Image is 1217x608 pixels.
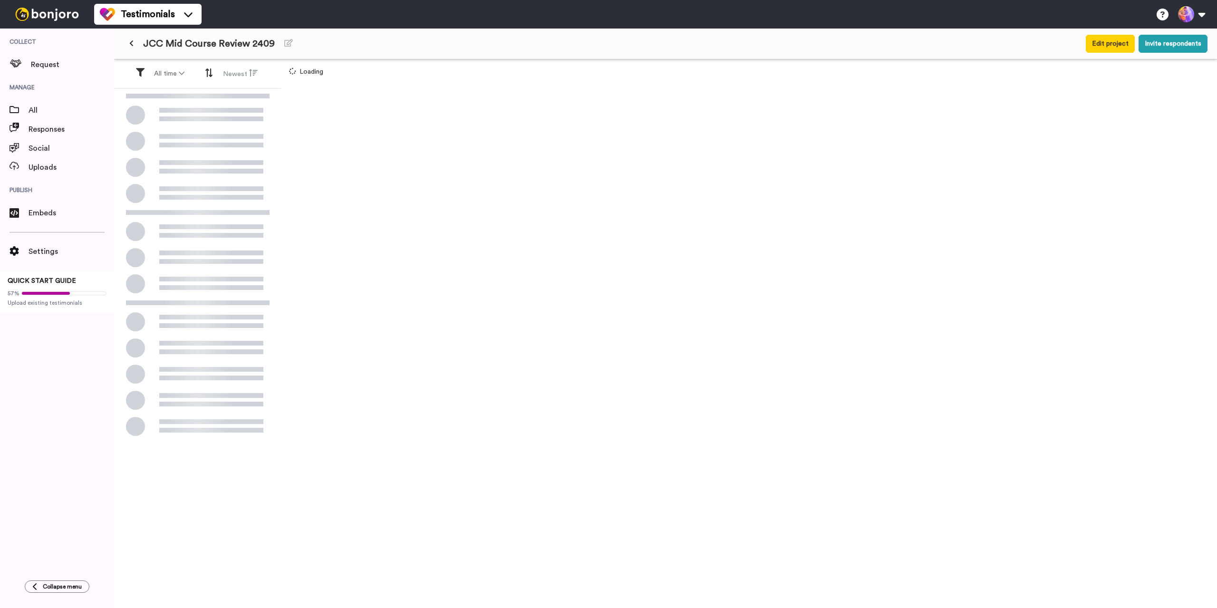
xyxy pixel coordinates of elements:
button: Collapse menu [25,580,89,593]
span: QUICK START GUIDE [8,278,76,284]
span: 57% [8,290,19,297]
span: Request [31,59,114,70]
span: All [29,105,114,116]
button: Invite respondents [1139,35,1207,53]
button: Edit project [1086,35,1135,53]
span: Testimonials [121,8,175,21]
img: bj-logo-header-white.svg [11,8,83,21]
span: Collapse menu [43,583,82,590]
span: Settings [29,246,114,257]
span: Responses [29,124,114,135]
button: All time [148,65,190,82]
span: JCC Mid Course Review 2409 [143,37,275,50]
span: Social [29,143,114,154]
span: Embeds [29,207,114,219]
span: Upload existing testimonials [8,299,106,307]
button: Newest [217,65,263,83]
span: Uploads [29,162,114,173]
img: tm-color.svg [100,7,115,22]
